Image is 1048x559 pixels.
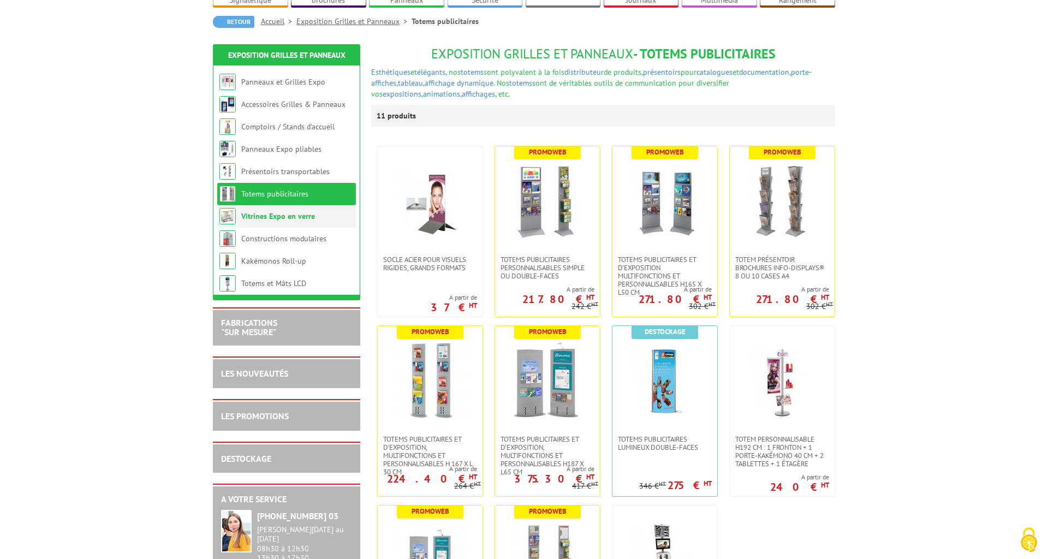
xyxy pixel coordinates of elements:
span: Totem Présentoir brochures Info-Displays® 8 ou 10 cases A4 [735,255,829,280]
img: widget-service.jpg [221,510,252,552]
p: 271.80 € [756,296,829,302]
a: affichages [462,89,495,99]
a: animations [423,89,460,99]
p: 217.80 € [522,296,594,302]
img: Vitrines Expo en verre [219,208,236,224]
b: Promoweb [412,507,449,516]
img: Présentoirs transportables [219,163,236,180]
a: Totem personnalisable H192 cm : 1 fronton + 1 porte-kakémono 40 cm + 2 tablettes + 1 étagère [730,435,835,468]
p: 302 € [806,302,833,311]
span: , , , etc. [421,89,510,99]
a: FABRICATIONS"Sur Mesure" [221,317,277,338]
span: Totems publicitaires lumineux double-faces [618,435,712,451]
img: Accessoires Grilles & Panneaux [219,96,236,112]
a: Socle acier pour visuels rigides, grands formats [378,255,483,272]
span: Totems publicitaires et d'exposition, multifonctions et personnalisables H 167 X L 30 CM [383,435,477,476]
img: Cookies (fenêtre modale) [1015,526,1043,554]
b: Promoweb [529,507,567,516]
span: A partir de [612,285,712,294]
p: et , nos [371,67,835,99]
a: présentoirs [643,67,681,77]
span: A partir de [495,465,594,473]
a: Totems et Mâts LCD [241,278,306,288]
a: Totems publicitaires et d'exposition multifonctions et personnalisables H165 x L50 cm [612,255,717,296]
p: 375.30 € [514,475,594,482]
sup: HT [704,479,712,488]
a: Présentoirs transportables [241,166,330,176]
sup: HT [474,480,481,487]
a: catalogues [696,67,733,77]
img: Socle acier pour visuels rigides, grands formats [392,163,468,239]
sup: HT [469,472,477,481]
img: Totems publicitaires personnalisables simple ou double-faces [509,163,586,239]
p: 242 € [571,302,598,311]
a: Panneaux Expo pliables [241,144,321,154]
sup: HT [659,480,666,487]
a: Exposition Grilles et Panneaux [228,50,346,60]
a: Totem Présentoir brochures Info-Displays® 8 ou 10 cases A4 [730,255,835,280]
div: [PERSON_NAME][DATE] au [DATE] [257,525,352,544]
button: Cookies (fenêtre modale) [1010,522,1048,559]
b: Promoweb [529,147,567,157]
b: Promoweb [764,147,801,157]
span: Totem personnalisable H192 cm : 1 fronton + 1 porte-kakémono 40 cm + 2 tablettes + 1 étagère [735,435,829,468]
span: A partir de [431,293,477,302]
a: LES NOUVEAUTÉS [221,368,288,379]
span: A partir de [730,285,829,294]
img: Totems publicitaires lumineux double-faces [627,342,703,419]
a: Panneaux et Grilles Expo [241,77,325,87]
sup: HT [704,293,712,302]
a: porte-affiches [371,67,812,88]
img: Comptoirs / Stands d'accueil [219,118,236,135]
p: 264 € [454,482,481,490]
sup: HT [469,301,477,310]
span: Totems publicitaires et d'exposition multifonctions et personnalisables H165 x L50 cm [618,255,712,296]
span: sont polyvalent à la fois de produits, pour et , , , . Nos [371,67,812,88]
sup: HT [591,480,598,487]
span: Totems publicitaires personnalisables simple ou double-faces [501,255,594,280]
img: Totems publicitaires et d'exposition multifonctions et personnalisables H165 x L50 cm [627,163,703,239]
a: distributeur [564,67,604,77]
a: affichage dynamique [425,78,493,88]
strong: [PHONE_NUMBER] 03 [257,510,338,521]
img: Totem Présentoir brochures Info-Displays® 8 ou 10 cases A4 [744,163,820,239]
a: DESTOCKAGE [221,453,271,464]
b: Promoweb [412,327,449,336]
span: A partir de [770,473,829,481]
p: 302 € [689,302,716,311]
a: élégants [417,67,445,77]
a: Totems publicitaires lumineux double-faces [612,435,717,451]
a: Kakémonos Roll-up [241,256,306,266]
sup: HT [826,300,833,308]
a: Retour [213,16,254,28]
img: Kakémonos Roll-up [219,253,236,269]
h1: - Totems publicitaires [371,47,835,61]
h2: A votre service [221,495,352,504]
a: Accueil [261,16,296,26]
span: Socle acier pour visuels rigides, grands formats [383,255,477,272]
p: 417 € [572,482,598,490]
sup: HT [708,300,716,308]
a: Totems publicitaires et d'exposition, multifonctions et personnalisables H187 X L65 CM [495,435,600,476]
b: Promoweb [646,147,684,157]
p: 224.40 € [387,475,477,482]
img: Totem personnalisable H192 cm : 1 fronton + 1 porte-kakémono 40 cm + 2 tablettes + 1 étagère [744,342,820,419]
span: sont de véritables outils de communication pour diversifier vos [371,78,729,99]
a: Totems publicitaires et d'exposition, multifonctions et personnalisables H 167 X L 30 CM [378,435,483,476]
a: Totems publicitaires personnalisables simple ou double-faces [495,255,600,280]
span: Exposition Grilles et Panneaux [431,45,633,62]
b: Promoweb [529,327,567,336]
sup: HT [586,293,594,302]
b: Destockage [645,327,686,336]
a: LES PROMOTIONS [221,411,289,421]
a: Totems publicitaires [241,189,308,199]
sup: HT [821,293,829,302]
li: Totems publicitaires [412,16,479,27]
a: Comptoirs / Stands d'accueil [241,122,335,132]
a: totems [461,67,484,77]
img: Totems publicitaires et d'exposition, multifonctions et personnalisables H187 X L65 CM [509,342,586,419]
img: Constructions modulaires [219,230,236,247]
a: Exposition Grilles et Panneaux [296,16,412,26]
a: Vitrines Expo en verre [241,211,315,221]
p: 271.80 € [639,296,712,302]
